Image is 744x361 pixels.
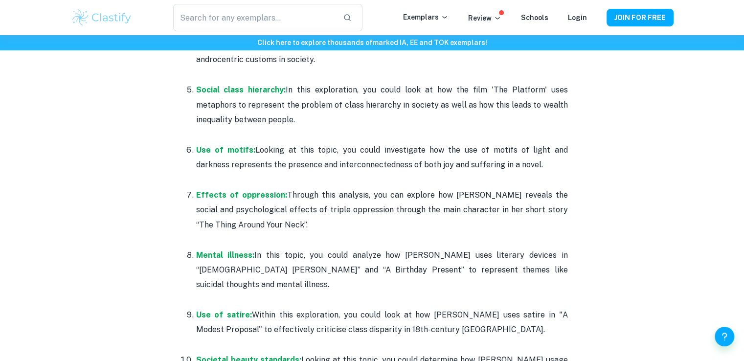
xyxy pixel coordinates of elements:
[568,14,587,22] a: Login
[196,83,568,127] p: In this exploration, you could look at how the film 'The Platform' uses metaphors to represent th...
[196,308,568,338] p: Within this exploration, you could look at how [PERSON_NAME] uses satire in "A Modest Proposal" t...
[196,248,568,293] p: In this topic, you could analyze how [PERSON_NAME] uses literary devices in “[DEMOGRAPHIC_DATA] [...
[196,250,255,260] a: Mental illness:
[196,190,287,200] a: Effects of oppression:
[403,12,449,23] p: Exemplars
[196,145,256,155] a: Use of motifs:
[71,8,133,27] img: Clastify logo
[521,14,548,22] a: Schools
[196,143,568,173] p: Looking at this topic, you could investigate how the use of motifs of light and darkness represen...
[196,85,286,94] a: Social class hierarchy:
[715,327,734,346] button: Help and Feedback
[468,13,501,23] p: Review
[196,188,568,232] p: Through this analysis, you can explore how [PERSON_NAME] reveals the social and psychological eff...
[607,9,674,26] button: JOIN FOR FREE
[2,37,742,48] h6: Click here to explore thousands of marked IA, EE and TOK exemplars !
[173,4,335,31] input: Search for any exemplars...
[196,310,252,319] a: Use of satire:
